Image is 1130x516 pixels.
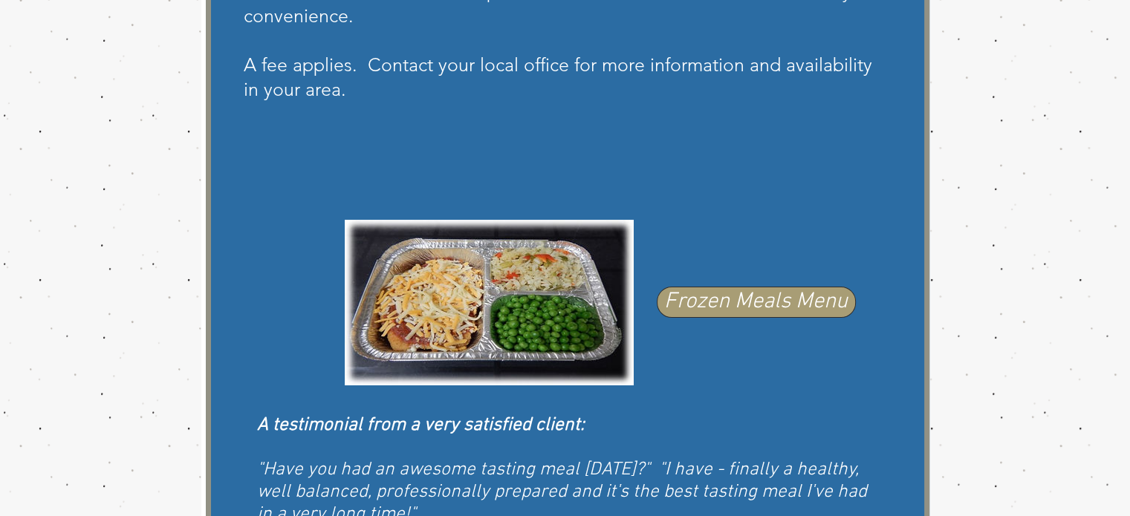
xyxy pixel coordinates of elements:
a: Frozen Meals Menu [657,287,856,318]
span: A testimonial from a very satisfied client: [257,414,585,437]
img: Chicken Parm FRZ Dinner.jpg [345,220,634,385]
span: Frozen Meals Menu [664,287,848,318]
span: A fee applies. Contact your local office for more information and availability in your area. [244,53,872,100]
